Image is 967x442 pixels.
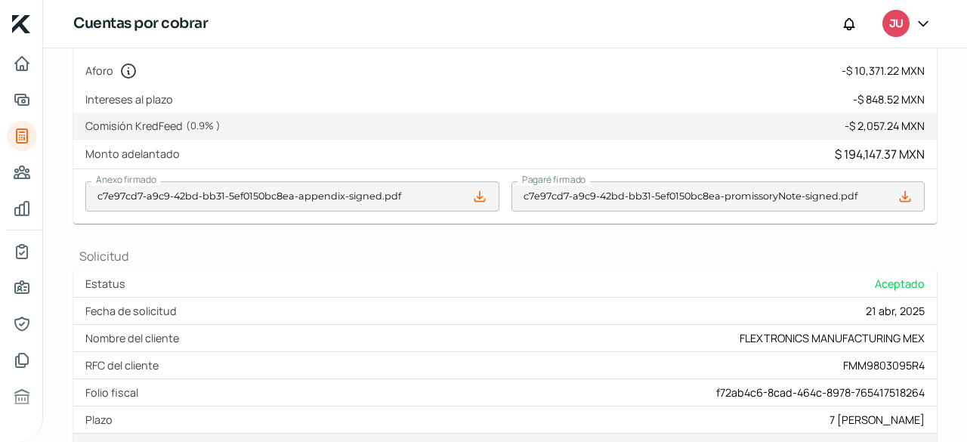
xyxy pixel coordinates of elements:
label: Fecha de solicitud [85,304,183,318]
label: Comisión KredFeed [85,119,227,133]
span: JU [889,15,903,33]
label: Nombre del cliente [85,331,185,345]
div: - $ 10,371.22 MXN [842,63,925,78]
label: Monto adelantado [85,147,186,161]
a: Representantes [7,309,37,339]
a: Tus créditos [7,121,37,151]
label: Plazo [85,413,119,427]
span: Pagaré firmado [522,173,585,186]
a: Documentos [7,345,37,376]
label: Aforo [85,62,144,80]
a: Pago a proveedores [7,157,37,187]
a: Buró de crédito [7,382,37,412]
span: Aceptado [875,277,925,291]
a: Mis finanzas [7,193,37,224]
span: ( 0.9 % ) [186,119,221,132]
div: 7 [PERSON_NAME] [830,413,925,427]
div: - $ 848.52 MXN [853,92,925,107]
h1: Solicitud [73,248,937,264]
div: 21 abr, 2025 [866,304,925,318]
a: Adelantar facturas [7,85,37,115]
div: FLEXTRONICS MANUFACTURING MEX [740,331,925,345]
a: Mi contrato [7,236,37,267]
div: FMM9803095R4 [843,358,925,372]
a: Información general [7,273,37,303]
a: Inicio [7,48,37,79]
span: Anexo firmado [96,173,156,186]
label: Estatus [85,277,131,291]
label: Folio fiscal [85,385,144,400]
div: f72ab4c6-8cad-464c-8978-765417518264 [716,385,925,400]
div: $ 194,147.37 MXN [835,146,925,162]
div: - $ 2,057.24 MXN [845,119,925,133]
label: RFC del cliente [85,358,165,372]
label: Intereses al plazo [85,92,179,107]
h1: Cuentas por cobrar [73,13,208,35]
